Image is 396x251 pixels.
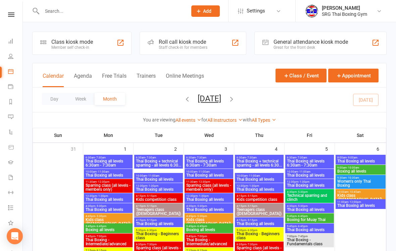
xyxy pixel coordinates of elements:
[337,193,384,202] span: Kids class ([DEMOGRAPHIC_DATA])
[85,238,131,246] span: Thai Boxing - Intermediate/advanced
[225,143,234,154] div: 3
[143,117,176,122] strong: You are viewing
[287,218,333,222] span: Boxing for Muay Thai
[348,201,361,204] span: - 12:00pm
[297,205,308,208] span: - 5:30pm
[191,5,220,17] button: Add
[42,93,67,105] button: Day
[174,143,184,154] div: 2
[196,235,207,238] span: - 7:00pm
[137,73,156,87] button: Trainers
[287,215,333,218] span: 5:45pm
[146,194,157,198] span: - 5:15pm
[124,143,133,154] div: 1
[322,5,367,11] div: [PERSON_NAME]
[236,198,282,202] span: Kids competition class
[243,117,252,122] strong: with
[287,235,333,238] span: 7:00pm
[203,8,211,14] span: Add
[85,183,131,191] span: Sparring class (all levels - members only)
[234,128,285,142] th: Thu
[67,93,95,105] button: Week
[347,176,359,179] span: - 10:30am
[274,39,348,45] div: General attendance kiosk mode
[337,166,384,169] span: 9:00am
[85,156,131,159] span: 6:30am
[184,128,234,142] th: Wed
[246,219,257,222] span: - 5:15pm
[196,205,207,208] span: - 5:30pm
[136,194,182,198] span: 4:15pm
[186,180,232,183] span: 11:30am
[85,194,131,198] span: 12:30pm
[236,177,282,181] span: Thai Boxing all levels
[236,229,282,232] span: 5:30pm
[136,222,182,226] span: Thai Boxing all levels
[186,215,232,218] span: 4:45pm
[85,208,131,212] span: Thai Boxing all levels
[51,39,93,45] div: Class kiosk mode
[147,184,158,187] span: - 1:30pm
[337,190,384,193] span: 10:00am
[198,194,209,198] span: - 1:30pm
[198,94,221,103] button: [DATE]
[146,219,157,222] span: - 5:15pm
[287,183,333,187] span: Thai Boxing all levels
[85,205,131,208] span: 4:30pm
[85,173,131,177] span: Thai Boxing all levels
[322,11,367,17] div: SRG Thai Boxing Gym
[95,215,106,218] span: - 5:30pm
[275,143,284,154] div: 4
[236,219,282,222] span: 4:15pm
[335,128,386,142] th: Sat
[134,128,184,142] th: Tue
[8,80,23,95] a: Payments
[186,208,232,212] span: Thai Boxing all levels
[377,143,386,154] div: 6
[136,219,182,222] span: 4:15pm
[348,190,361,193] span: - 10:45am
[85,159,131,167] span: Thai Boxing all levels 6:30am - 7:30am
[287,205,333,208] span: 4:30pm
[85,228,131,232] span: Boxing all levels
[95,93,125,105] button: Month
[136,208,182,216] span: Teenagers class ([DEMOGRAPHIC_DATA])
[287,208,333,212] span: Thai Boxing all levels
[236,187,282,191] span: Thai Boxing all levels
[196,225,207,228] span: - 6:45pm
[196,215,207,218] span: - 5:30pm
[236,159,282,167] span: Thai Boxing + technical sparring - all levels 6:30...
[287,193,333,202] span: Technical sparring and clinch
[136,156,182,159] span: 6:30am
[252,117,276,123] a: All Types
[325,143,335,154] div: 5
[186,183,232,191] span: Sparring class (all levels - members only)
[186,205,232,208] span: 4:30pm
[285,128,335,142] th: Fri
[83,128,134,142] th: Mon
[247,3,265,19] span: Settings
[85,170,131,173] span: 10:00am
[186,194,232,198] span: 12:30pm
[236,156,282,159] span: 6:30am
[287,159,333,167] span: Thai Boxing all levels 6:30am - 7:30am
[287,228,333,232] span: Thai Boxing all levels
[85,225,131,228] span: 5:45pm
[146,205,157,208] span: - 5:15pm
[297,215,308,218] span: - 6:45pm
[71,143,83,154] div: 31
[136,174,182,177] span: 10:00am
[246,194,257,198] span: - 5:15pm
[305,4,318,18] img: thumb_image1718682644.png
[186,170,232,173] span: 10:00am
[136,229,182,232] span: 5:30pm
[197,180,210,183] span: - 12:30pm
[287,156,333,159] span: 6:30am
[296,156,307,159] span: - 7:30am
[236,174,282,177] span: 10:00am
[186,218,232,226] span: Kids class ([DEMOGRAPHIC_DATA])
[236,243,282,246] span: 6:35pm
[95,156,106,159] span: - 7:30am
[207,117,243,123] a: All Instructors
[197,170,210,173] span: - 11:00am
